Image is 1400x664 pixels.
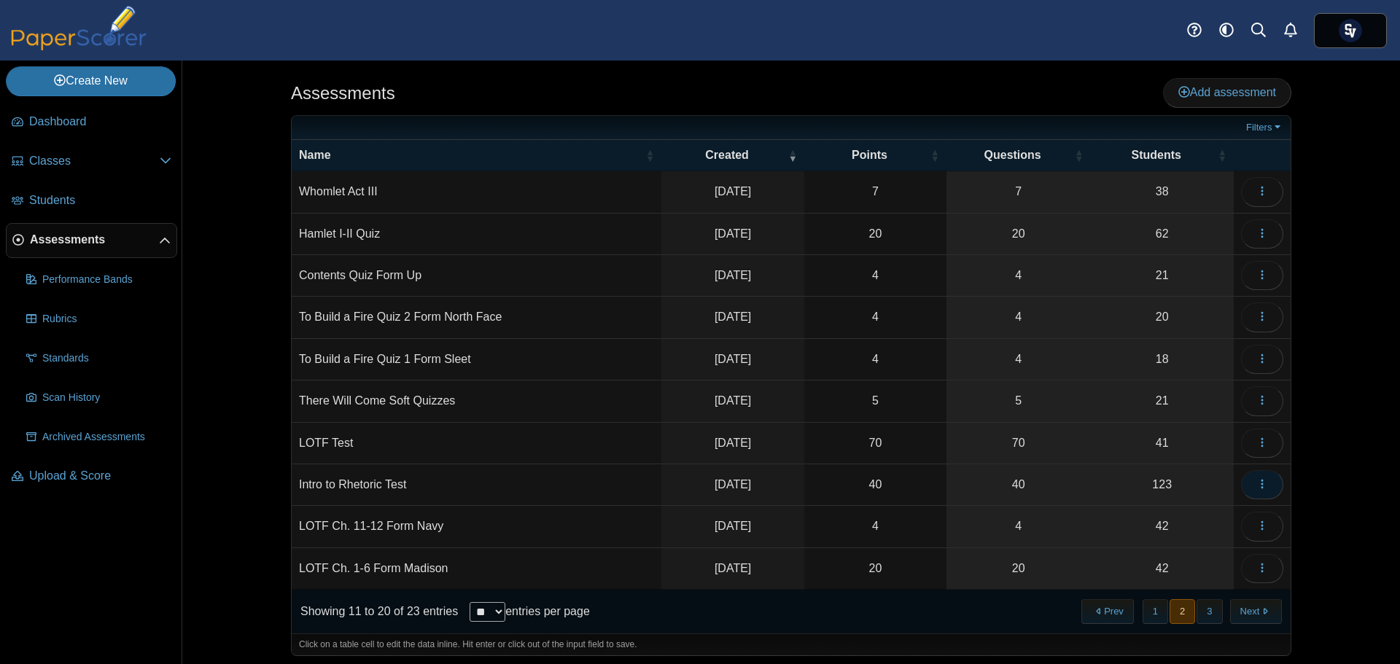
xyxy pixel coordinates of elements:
[715,394,751,407] time: Oct 7, 2024 at 3:14 PM
[292,423,661,464] td: LOTF Test
[20,302,177,337] a: Rubrics
[715,437,751,449] time: Sep 20, 2024 at 5:54 PM
[1218,148,1226,163] span: Students : Activate to sort
[804,339,946,380] td: 4
[1097,147,1215,163] span: Students
[20,380,177,415] a: Scan History
[6,184,177,219] a: Students
[715,520,751,532] time: Sep 16, 2024 at 5:28 PM
[299,147,642,163] span: Name
[804,548,946,590] td: 20
[946,297,1090,337] a: 4
[1090,297,1234,337] a: 20
[1090,214,1234,254] a: 62
[6,459,177,494] a: Upload & Score
[1090,339,1234,380] a: 18
[946,339,1090,380] a: 4
[29,192,171,208] span: Students
[1090,255,1234,296] a: 21
[715,269,751,281] time: Oct 20, 2024 at 4:09 PM
[669,147,785,163] span: Created
[804,214,946,255] td: 20
[20,262,177,297] a: Performance Bands
[42,391,171,405] span: Scan History
[6,223,177,258] a: Assessments
[1090,548,1234,589] a: 42
[1170,599,1195,623] button: 2
[20,420,177,455] a: Archived Assessments
[505,605,590,617] label: entries per page
[1090,464,1234,505] a: 123
[6,40,152,52] a: PaperScorer
[1314,13,1387,48] a: ps.PvyhDibHWFIxMkTk
[6,144,177,179] a: Classes
[946,171,1090,212] a: 7
[42,312,171,327] span: Rubrics
[6,105,177,140] a: Dashboard
[42,430,171,445] span: Archived Assessments
[1197,599,1222,623] button: 3
[804,297,946,338] td: 4
[1081,599,1133,623] button: Previous
[42,273,171,287] span: Performance Bands
[1090,171,1234,212] a: 38
[930,148,939,163] span: Points : Activate to sort
[292,590,458,633] div: Showing 11 to 20 of 23 entries
[1080,599,1282,623] nav: pagination
[946,548,1090,589] a: 20
[1178,86,1276,98] span: Add assessment
[804,464,946,506] td: 40
[292,297,661,338] td: To Build a Fire Quiz 2 Form North Face
[715,185,751,198] time: Oct 25, 2024 at 10:37 AM
[6,66,176,95] a: Create New
[788,148,797,163] span: Created : Activate to remove sorting
[946,464,1090,505] a: 40
[715,353,751,365] time: Oct 9, 2024 at 4:57 PM
[292,214,661,255] td: Hamlet I-II Quiz
[292,548,661,590] td: LOTF Ch. 1-6 Form Madison
[291,81,395,106] h1: Assessments
[1143,599,1168,623] button: 1
[946,506,1090,547] a: 4
[804,255,946,297] td: 4
[1090,506,1234,547] a: 42
[29,114,171,130] span: Dashboard
[20,341,177,376] a: Standards
[1275,15,1307,47] a: Alerts
[946,423,1090,464] a: 70
[29,153,160,169] span: Classes
[645,148,654,163] span: Name : Activate to sort
[946,380,1090,421] a: 5
[1242,120,1287,135] a: Filters
[292,464,661,506] td: Intro to Rhetoric Test
[804,380,946,422] td: 5
[946,255,1090,296] a: 4
[1339,19,1362,42] span: Chris Paolelli
[1090,380,1234,421] a: 21
[1074,148,1083,163] span: Questions : Activate to sort
[804,506,946,547] td: 4
[292,255,661,297] td: Contents Quiz Form Up
[292,171,661,213] td: Whomlet Act III
[1163,78,1291,107] a: Add assessment
[954,147,1071,163] span: Questions
[1090,423,1234,464] a: 41
[715,562,751,574] time: Sep 10, 2024 at 9:48 AM
[804,423,946,464] td: 70
[1339,19,1362,42] img: ps.PvyhDibHWFIxMkTk
[292,339,661,380] td: To Build a Fire Quiz 1 Form Sleet
[292,633,1291,655] div: Click on a table cell to edit the data inline. Hit enter or click out of the input field to save.
[715,310,751,323] time: Oct 10, 2024 at 3:39 PM
[1230,599,1282,623] button: Next
[30,232,159,248] span: Assessments
[715,478,751,491] time: Sep 18, 2024 at 3:53 PM
[715,227,751,240] time: Oct 21, 2024 at 11:24 AM
[292,506,661,547] td: LOTF Ch. 11-12 Form Navy
[6,6,152,50] img: PaperScorer
[804,171,946,213] td: 7
[42,351,171,366] span: Standards
[946,214,1090,254] a: 20
[292,380,661,422] td: There Will Come Soft Quizzes
[812,147,927,163] span: Points
[29,468,171,484] span: Upload & Score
